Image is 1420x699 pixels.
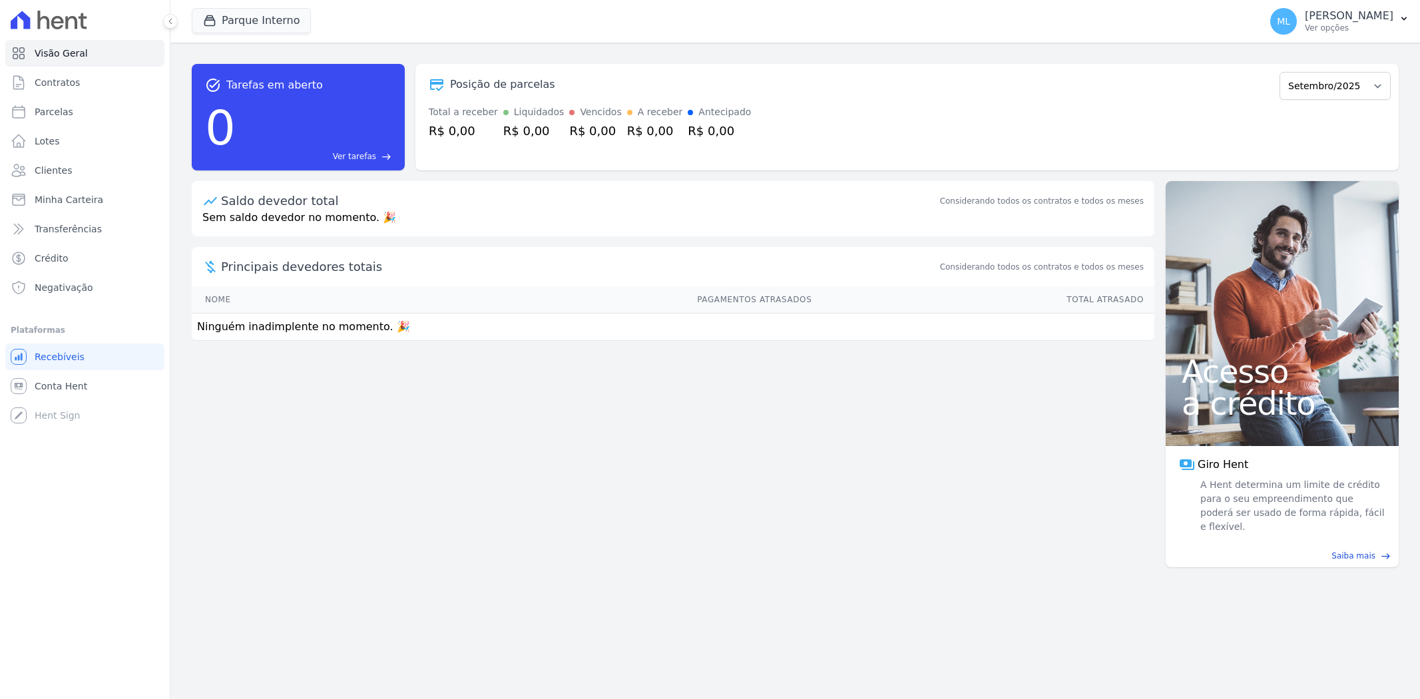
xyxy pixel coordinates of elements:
td: Ninguém inadimplente no momento. 🎉 [192,314,1154,341]
th: Pagamentos Atrasados [363,286,812,314]
span: Clientes [35,164,72,177]
div: Liquidados [514,105,565,119]
button: ML [PERSON_NAME] Ver opções [1260,3,1420,40]
div: Antecipado [698,105,751,119]
a: Visão Geral [5,40,164,67]
a: Clientes [5,157,164,184]
span: Conta Hent [35,379,87,393]
span: ML [1277,17,1290,26]
th: Nome [192,286,363,314]
span: Principais devedores totais [221,258,937,276]
a: Saiba mais east [1174,550,1391,562]
span: task_alt [205,77,221,93]
a: Ver tarefas east [241,150,391,162]
span: Contratos [35,76,80,89]
a: Negativação [5,274,164,301]
button: Parque Interno [192,8,311,33]
span: Ver tarefas [333,150,376,162]
p: Sem saldo devedor no momento. 🎉 [192,210,1154,236]
span: Acesso [1182,355,1383,387]
span: Giro Hent [1198,457,1248,473]
a: Minha Carteira [5,186,164,213]
span: Minha Carteira [35,193,103,206]
a: Lotes [5,128,164,154]
span: A Hent determina um limite de crédito para o seu empreendimento que poderá ser usado de forma ráp... [1198,478,1385,534]
span: Lotes [35,134,60,148]
a: Parcelas [5,99,164,125]
div: Plataformas [11,322,159,338]
div: Vencidos [580,105,621,119]
a: Contratos [5,69,164,96]
a: Recebíveis [5,344,164,370]
span: Parcelas [35,105,73,118]
span: Recebíveis [35,350,85,363]
th: Total Atrasado [812,286,1154,314]
a: Crédito [5,245,164,272]
span: Saiba mais [1331,550,1375,562]
span: Crédito [35,252,69,265]
a: Transferências [5,216,164,242]
span: Negativação [35,281,93,294]
span: a crédito [1182,387,1383,419]
div: R$ 0,00 [503,122,565,140]
a: Conta Hent [5,373,164,399]
span: east [381,152,391,162]
span: Considerando todos os contratos e todos os meses [940,261,1144,273]
div: 0 [205,93,236,162]
span: Visão Geral [35,47,88,60]
div: A receber [638,105,683,119]
div: R$ 0,00 [429,122,498,140]
p: Ver opções [1305,23,1393,33]
div: R$ 0,00 [569,122,621,140]
div: Total a receber [429,105,498,119]
div: Considerando todos os contratos e todos os meses [940,195,1144,207]
span: Tarefas em aberto [226,77,323,93]
div: Posição de parcelas [450,77,555,93]
div: R$ 0,00 [688,122,751,140]
div: Saldo devedor total [221,192,937,210]
p: [PERSON_NAME] [1305,9,1393,23]
span: Transferências [35,222,102,236]
span: east [1381,551,1391,561]
div: R$ 0,00 [627,122,683,140]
